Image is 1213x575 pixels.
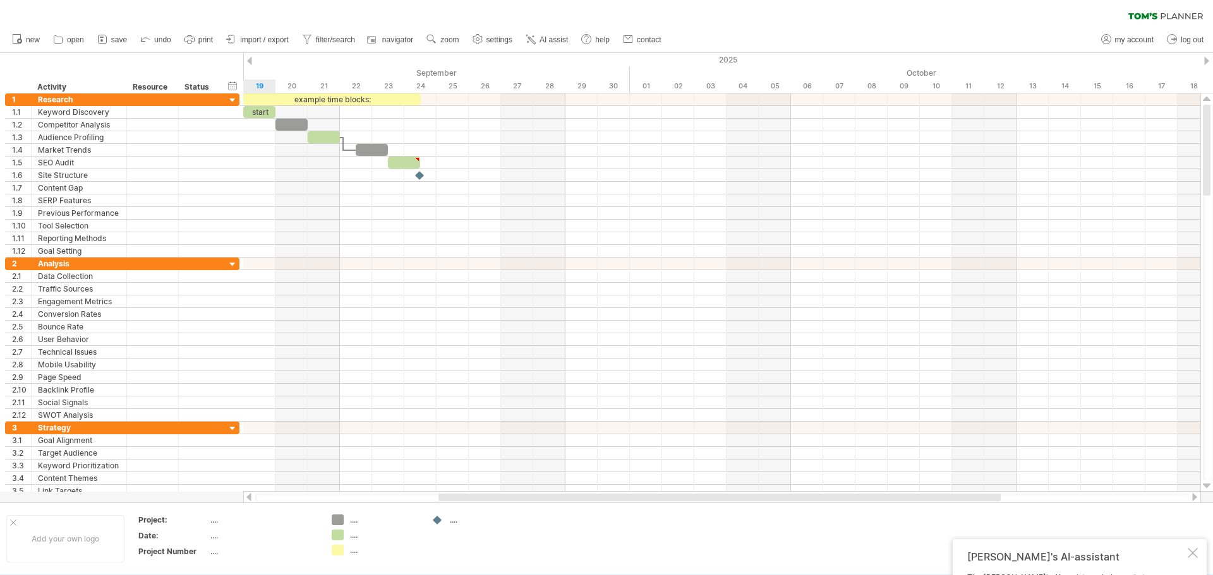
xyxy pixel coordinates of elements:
[12,485,31,497] div: 3.5
[243,93,421,105] div: example time blocks:
[37,81,119,93] div: Activity
[440,35,459,44] span: zoom
[12,207,31,219] div: 1.9
[50,32,88,48] a: open
[791,80,823,93] div: Monday, 6 October 2025
[243,80,275,93] div: Friday, 19 September 2025
[12,106,31,118] div: 1.1
[38,409,120,421] div: SWOT Analysis
[12,93,31,105] div: 1
[38,169,120,181] div: Site Structure
[38,485,120,497] div: Link Targets
[12,333,31,345] div: 2.6
[299,32,359,48] a: filter/search
[210,530,317,541] div: ....
[1113,80,1145,93] div: Thursday, 16 October 2025
[138,514,208,525] div: Project:
[38,245,120,257] div: Goal Setting
[1178,80,1210,93] div: Saturday, 18 October 2025
[578,32,613,48] a: help
[565,80,598,93] div: Monday, 29 September 2025
[952,80,984,93] div: Saturday, 11 October 2025
[469,32,516,48] a: settings
[275,80,308,93] div: Saturday, 20 September 2025
[12,359,31,370] div: 2.8
[38,396,120,408] div: Social Signals
[437,80,469,93] div: Thursday, 25 September 2025
[111,35,127,44] span: save
[1049,80,1081,93] div: Tuesday, 14 October 2025
[694,80,727,93] div: Friday, 3 October 2025
[637,35,661,44] span: contact
[350,545,419,555] div: ....
[38,333,120,345] div: User Behavior
[598,80,630,93] div: Tuesday, 30 September 2025
[9,32,44,48] a: new
[967,550,1185,563] div: [PERSON_NAME]'s AI-assistant
[94,32,131,48] a: save
[12,459,31,471] div: 3.3
[38,459,120,471] div: Keyword Prioritization
[38,346,120,358] div: Technical Issues
[26,35,40,44] span: new
[595,35,610,44] span: help
[154,35,171,44] span: undo
[1164,32,1207,48] a: log out
[540,35,568,44] span: AI assist
[308,80,340,93] div: Sunday, 21 September 2025
[1181,35,1204,44] span: log out
[12,447,31,459] div: 3.2
[38,131,120,143] div: Audience Profiling
[38,308,120,320] div: Conversion Rates
[888,80,920,93] div: Thursday, 9 October 2025
[450,514,519,525] div: ....
[382,35,413,44] span: navigator
[12,295,31,307] div: 2.3
[38,182,120,194] div: Content Gap
[423,32,462,48] a: zoom
[12,119,31,131] div: 1.2
[138,546,208,557] div: Project Number
[404,80,437,93] div: Wednesday, 24 September 2025
[243,106,275,118] div: start
[184,81,212,93] div: Status
[181,32,217,48] a: print
[38,270,120,282] div: Data Collection
[12,321,31,333] div: 2.5
[133,81,171,93] div: Resource
[38,258,120,270] div: Analysis
[12,308,31,320] div: 2.4
[210,546,317,557] div: ....
[38,283,120,295] div: Traffic Sources
[38,207,120,219] div: Previous Performance
[12,220,31,232] div: 1.10
[920,80,952,93] div: Friday, 10 October 2025
[12,409,31,421] div: 2.12
[630,80,662,93] div: Wednesday, 1 October 2025
[1145,80,1178,93] div: Friday, 17 October 2025
[340,80,372,93] div: Monday, 22 September 2025
[38,119,120,131] div: Competitor Analysis
[855,80,888,93] div: Wednesday, 8 October 2025
[727,80,759,93] div: Saturday, 4 October 2025
[38,371,120,383] div: Page Speed
[38,232,120,244] div: Reporting Methods
[38,194,120,206] div: SERP Features
[240,35,289,44] span: import / export
[469,80,501,93] div: Friday, 26 September 2025
[365,32,417,48] a: navigator
[38,384,120,396] div: Backlink Profile
[486,35,512,44] span: settings
[6,515,124,562] div: Add your own logo
[12,182,31,194] div: 1.7
[501,80,533,93] div: Saturday, 27 September 2025
[12,396,31,408] div: 2.11
[223,32,293,48] a: import / export
[662,80,694,93] div: Thursday, 2 October 2025
[12,144,31,156] div: 1.4
[38,295,120,307] div: Engagement Metrics
[522,32,572,48] a: AI assist
[12,283,31,295] div: 2.2
[38,359,120,370] div: Mobile Usability
[12,384,31,396] div: 2.10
